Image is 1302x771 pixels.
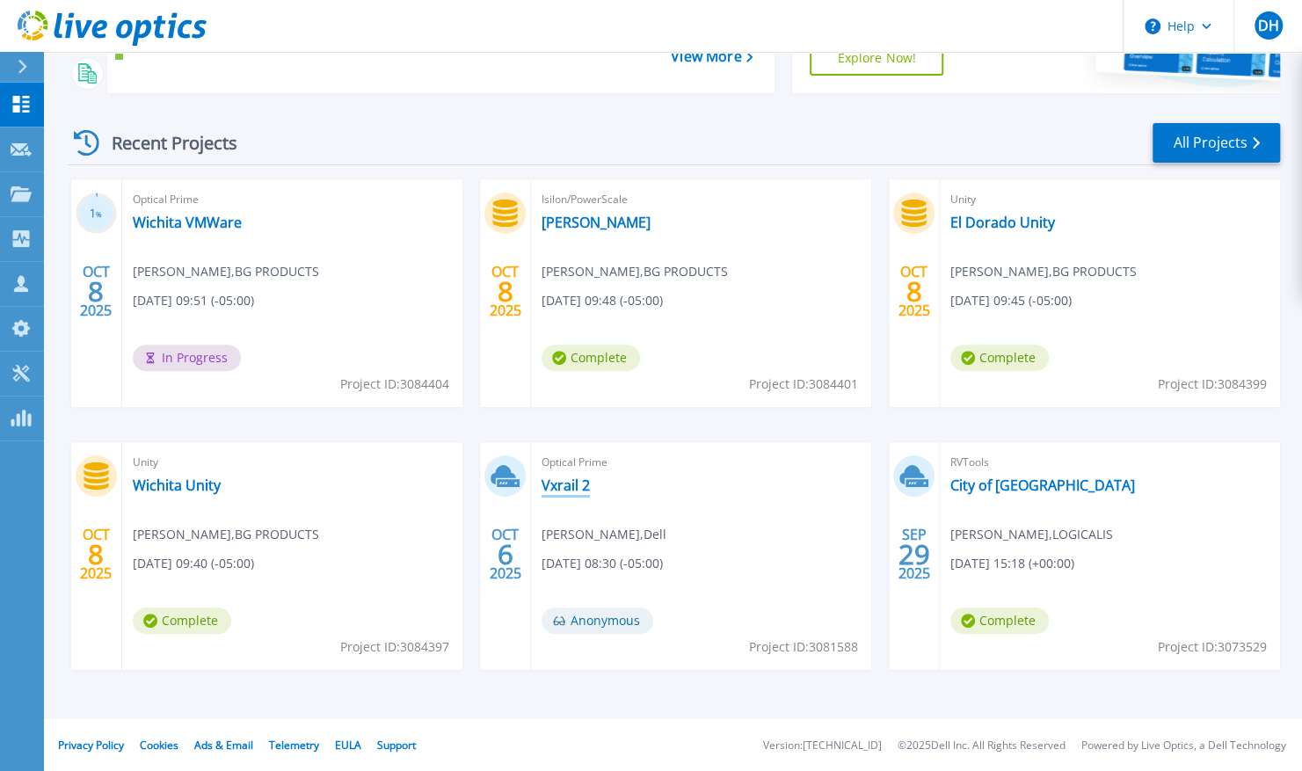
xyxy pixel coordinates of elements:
span: [PERSON_NAME] , BG PRODUCTS [542,262,728,281]
a: El Dorado Unity [950,214,1055,231]
span: 6 [497,547,513,562]
div: OCT 2025 [79,522,113,586]
a: EULA [335,738,361,753]
h3: 1 [76,204,117,224]
a: Support [377,738,416,753]
span: Unity [133,453,452,472]
span: Project ID: 3084399 [1158,375,1267,394]
span: 8 [497,284,513,299]
span: [DATE] 09:48 (-05:00) [542,291,663,310]
span: [DATE] 15:18 (+00:00) [950,554,1074,573]
a: Wichita Unity [133,476,221,494]
span: [PERSON_NAME] , LOGICALIS [950,525,1113,544]
a: Ads & Email [194,738,253,753]
span: Complete [950,345,1049,371]
div: OCT 2025 [488,259,521,324]
span: Complete [542,345,640,371]
span: Optical Prime [133,190,452,209]
span: Complete [950,607,1049,634]
span: Unity [950,190,1269,209]
span: [DATE] 09:51 (-05:00) [133,291,254,310]
span: Project ID: 3084404 [340,375,449,394]
span: Complete [133,607,231,634]
div: OCT 2025 [897,259,930,324]
a: [PERSON_NAME] [542,214,651,231]
span: [PERSON_NAME] , BG PRODUCTS [133,525,319,544]
a: City of [GEOGRAPHIC_DATA] [950,476,1135,494]
span: 8 [88,284,104,299]
a: Privacy Policy [58,738,124,753]
a: Cookies [140,738,178,753]
span: Anonymous [542,607,653,634]
span: [DATE] 08:30 (-05:00) [542,554,663,573]
span: RVTools [950,453,1269,472]
span: DH [1257,18,1278,33]
a: Vxrail 2 [542,476,590,494]
span: Project ID: 3084401 [749,375,858,394]
span: [PERSON_NAME] , BG PRODUCTS [950,262,1137,281]
span: In Progress [133,345,241,371]
span: Project ID: 3073529 [1158,637,1267,657]
a: All Projects [1153,123,1280,163]
div: OCT 2025 [488,522,521,586]
span: [DATE] 09:40 (-05:00) [133,554,254,573]
a: Explore Now! [810,40,943,76]
span: [DATE] 09:45 (-05:00) [950,291,1072,310]
div: Recent Projects [68,121,261,164]
li: Powered by Live Optics, a Dell Technology [1081,740,1286,752]
span: 29 [898,547,929,562]
span: Isilon/PowerScale [542,190,861,209]
span: Project ID: 3081588 [749,637,858,657]
a: Telemetry [269,738,319,753]
li: Version: [TECHNICAL_ID] [763,740,882,752]
span: Project ID: 3084397 [340,637,449,657]
span: Optical Prime [542,453,861,472]
span: [PERSON_NAME] , Dell [542,525,666,544]
span: 8 [88,547,104,562]
span: 8 [906,284,921,299]
span: % [96,209,102,219]
li: © 2025 Dell Inc. All Rights Reserved [898,740,1066,752]
div: OCT 2025 [79,259,113,324]
a: Wichita VMWare [133,214,242,231]
span: [PERSON_NAME] , BG PRODUCTS [133,262,319,281]
a: View More [671,48,753,65]
div: SEP 2025 [897,522,930,586]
